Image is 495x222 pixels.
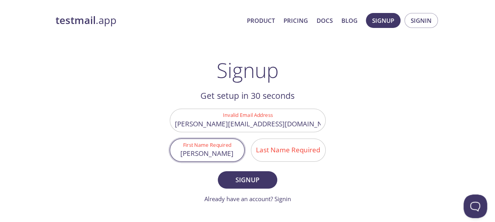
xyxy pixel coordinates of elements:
button: Signup [218,171,277,189]
iframe: Help Scout Beacon - Open [463,194,487,218]
strong: testmail [56,13,96,27]
button: Signup [366,13,400,28]
a: Already have an account? Signin [204,195,291,203]
a: Pricing [284,15,308,26]
span: Signup [226,174,268,185]
a: testmail.app [56,14,241,27]
h1: Signup [217,58,279,82]
span: Signin [411,15,432,26]
button: Signin [404,13,438,28]
h2: Get setup in 30 seconds [170,89,326,102]
span: Signup [372,15,394,26]
a: Blog [341,15,358,26]
a: Product [247,15,275,26]
a: Docs [317,15,333,26]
